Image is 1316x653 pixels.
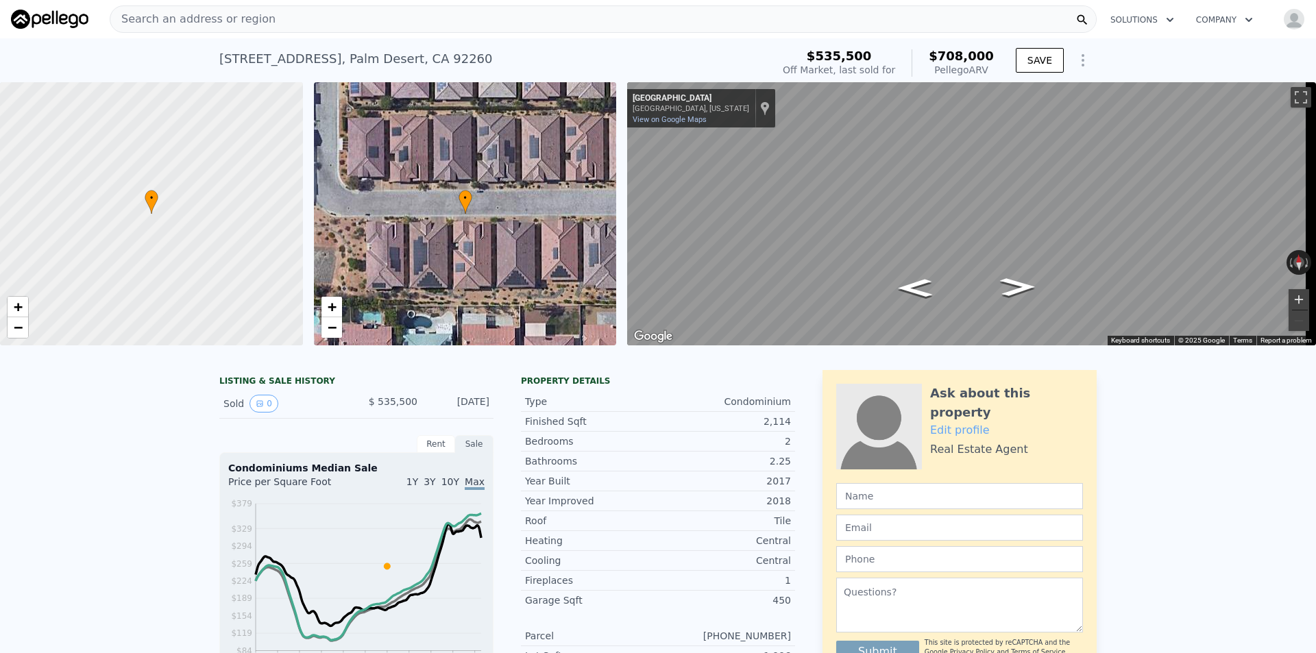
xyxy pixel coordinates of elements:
[459,192,472,204] span: •
[525,629,658,643] div: Parcel
[525,554,658,567] div: Cooling
[525,574,658,587] div: Fireplaces
[627,82,1316,345] div: Map
[658,434,791,448] div: 2
[417,435,455,453] div: Rent
[525,434,658,448] div: Bedrooms
[525,593,658,607] div: Garage Sqft
[807,49,872,63] span: $535,500
[929,49,994,63] span: $708,000
[459,190,472,214] div: •
[11,10,88,29] img: Pellego
[1178,336,1225,344] span: © 2025 Google
[658,494,791,508] div: 2018
[627,82,1316,345] div: Street View
[658,554,791,567] div: Central
[930,423,990,436] a: Edit profile
[658,474,791,488] div: 2017
[525,415,658,428] div: Finished Sqft
[231,541,252,551] tspan: $294
[1293,250,1305,275] button: Reset the view
[8,317,28,338] a: Zoom out
[369,396,417,407] span: $ 535,500
[1099,8,1185,32] button: Solutions
[929,63,994,77] div: Pellego ARV
[658,454,791,468] div: 2.25
[1283,8,1305,30] img: avatar
[1289,310,1309,331] button: Zoom out
[1016,48,1064,73] button: SAVE
[1185,8,1264,32] button: Company
[836,483,1083,509] input: Name
[428,395,489,412] div: [DATE]
[219,375,493,389] div: LISTING & SALE HISTORY
[441,476,459,487] span: 10Y
[525,395,658,408] div: Type
[658,395,791,408] div: Condominium
[930,441,1028,458] div: Real Estate Agent
[145,192,158,204] span: •
[1289,289,1309,310] button: Zoom in
[631,328,676,345] a: Open this area in Google Maps (opens a new window)
[1291,87,1311,108] button: Toggle fullscreen view
[327,319,336,336] span: −
[760,101,770,116] a: Show location on map
[406,476,418,487] span: 1Y
[424,476,435,487] span: 3Y
[465,476,485,490] span: Max
[14,319,23,336] span: −
[836,515,1083,541] input: Email
[930,384,1083,422] div: Ask about this property
[231,524,252,534] tspan: $329
[228,461,485,475] div: Condominiums Median Sale
[145,190,158,214] div: •
[633,115,707,124] a: View on Google Maps
[231,559,252,569] tspan: $259
[219,49,493,69] div: [STREET_ADDRESS] , Palm Desert , CA 92260
[1111,336,1170,345] button: Keyboard shortcuts
[321,317,342,338] a: Zoom out
[1233,336,1252,344] a: Terms (opens in new tab)
[658,593,791,607] div: 450
[231,611,252,621] tspan: $154
[884,275,947,301] path: Go West, Terraza Dr
[228,475,356,497] div: Price per Square Foot
[327,298,336,315] span: +
[783,63,895,77] div: Off Market, last sold for
[525,474,658,488] div: Year Built
[658,574,791,587] div: 1
[1069,47,1097,74] button: Show Options
[8,297,28,317] a: Zoom in
[231,576,252,586] tspan: $224
[525,514,658,528] div: Roof
[658,534,791,547] div: Central
[658,514,791,528] div: Tile
[1304,250,1312,275] button: Rotate clockwise
[14,298,23,315] span: +
[1260,336,1312,344] a: Report a problem
[633,93,749,104] div: [GEOGRAPHIC_DATA]
[633,104,749,113] div: [GEOGRAPHIC_DATA], [US_STATE]
[455,435,493,453] div: Sale
[249,395,278,412] button: View historical data
[321,297,342,317] a: Zoom in
[231,499,252,508] tspan: $379
[658,629,791,643] div: [PHONE_NUMBER]
[110,11,276,27] span: Search an address or region
[658,415,791,428] div: 2,114
[525,454,658,468] div: Bathrooms
[525,494,658,508] div: Year Improved
[223,395,345,412] div: Sold
[985,273,1050,300] path: Go East, Terraza Dr
[1287,250,1294,275] button: Rotate counterclockwise
[836,546,1083,572] input: Phone
[525,534,658,547] div: Heating
[231,628,252,638] tspan: $119
[521,375,795,386] div: Property details
[631,328,676,345] img: Google
[231,593,252,603] tspan: $189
